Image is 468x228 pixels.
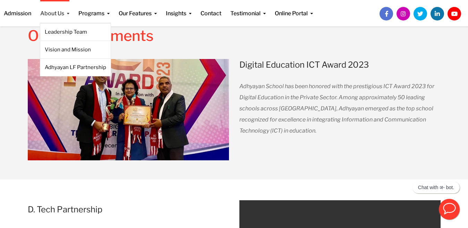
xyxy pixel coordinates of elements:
[45,28,106,36] a: Leadership Team
[239,59,441,70] p: Digital Education ICT Award 2023
[45,64,106,71] a: Adhyayan LF Partnership
[418,185,454,191] p: Chat with अ- bot.
[28,27,229,49] h2: Our Achievements
[45,46,106,53] a: Vision and Mission
[28,204,229,215] p: D. Tech Partnership
[28,59,229,160] img: ICTAward
[239,83,434,134] span: Adhyayan School has been honored with the prestigious ICT Award 2023 for Digital Education in the...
